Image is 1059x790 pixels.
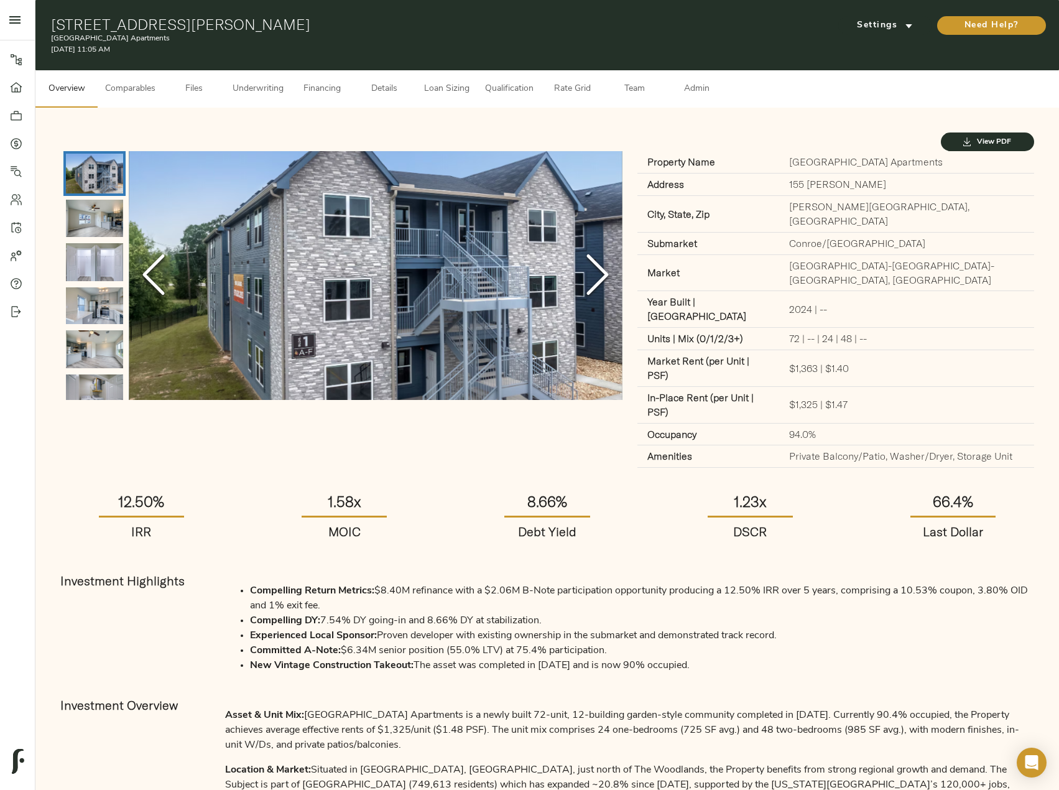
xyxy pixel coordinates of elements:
button: Go to Slide 3 [63,241,126,284]
img: Screenshot%202025-09-26%20101352.png [66,243,123,281]
th: In-Place Rent (per Unit | PSF) [637,386,780,423]
td: Private Balcony/Patio, Washer/Dryer, Storage Unit [779,445,1034,468]
span: Rate Grid [548,81,596,97]
button: Go to Slide 4 [63,285,126,327]
strong: 12.50% [118,492,164,511]
td: 94.0% [779,423,1034,445]
button: Go to Slide 5 [63,328,126,371]
table: asset overview [637,151,1035,468]
span: Details [361,81,408,97]
p: [DATE] 11:05 AM [51,44,713,55]
button: Previous Slide [129,207,178,345]
li: $8.40M refinance with a $2.06M B-Note participation opportunity producing a 12.50% IRR over 5 yea... [250,583,1034,613]
span: Underwriting [233,81,284,97]
strong: Location & Market: [225,765,311,775]
span: Team [611,81,658,97]
li: $6.34M senior position (55.0% LTV) at 75.4% participation. [250,643,1034,658]
span: Comparables [105,81,155,97]
strong: New Vintage Construction Takeout: [250,661,414,671]
th: Year Built | [GEOGRAPHIC_DATA] [637,291,780,328]
span: Admin [673,81,720,97]
td: 2024 | -- [779,291,1034,328]
img: Screenshot%202025-09-26%20101251.png [66,330,123,368]
img: Screenshot%202025-09-26%20101223.png [66,154,123,193]
button: Go to Slide 2 [63,197,126,239]
span: Loan Sizing [423,81,470,97]
img: logo [12,749,24,774]
th: City, State, Zip [637,196,780,233]
strong: Investment Highlights [60,573,185,588]
div: Open Intercom Messenger [1017,748,1047,778]
p: [GEOGRAPHIC_DATA] Apartments is a newly built 72-unit, 12-building garden-style community complet... [225,708,1034,753]
button: View PDF [941,132,1034,151]
th: Market Rent (per Unit | PSF) [637,350,780,387]
strong: IRR [131,524,151,539]
span: Settings [851,18,919,34]
th: Units | Mix (0/1/2/3+) [637,328,780,350]
img: Screenshot%202025-09-26%20101410.png [66,374,123,412]
span: Overview [43,81,90,97]
button: Go to Slide 6 [63,372,126,415]
li: The asset was completed in [DATE] and is now 90% occupied. [250,658,1034,673]
strong: 8.66% [527,492,567,511]
strong: Committed A-Note: [250,646,341,656]
strong: Compelling DY: [250,616,320,626]
span: Financing [298,81,346,97]
td: 72 | -- | 24 | 48 | -- [779,328,1034,350]
strong: Experienced Local Sponsor: [250,631,377,641]
span: Files [170,81,218,97]
strong: Compelling Return Metrics: [250,586,374,596]
td: $1,363 | $1.40 [779,350,1034,387]
img: Screenshot%202025-09-26%20101223.png [129,151,622,400]
li: 7.54% DY going-in and 8.66% DY at stabilization. [250,613,1034,628]
strong: 1.58x [328,492,361,511]
strong: 66.4% [933,492,973,511]
img: Screenshot%202025-09-26%20101256.png [66,200,123,237]
td: Conroe/[GEOGRAPHIC_DATA] [779,232,1034,254]
td: $1,325 | $1.47 [779,386,1034,423]
strong: MOIC [328,524,361,539]
p: [GEOGRAPHIC_DATA] Apartments [51,33,713,44]
th: Address [637,174,780,196]
img: Screenshot%202025-09-26%20101309.png [66,287,123,324]
span: Qualification [485,81,534,97]
th: Submarket [637,232,780,254]
strong: Investment Overview [60,697,178,713]
th: Property Name [637,151,780,173]
button: Go to Slide 1 [63,151,126,196]
span: View PDF [953,136,1022,149]
span: Need Help? [950,18,1034,34]
th: Occupancy [637,423,780,445]
strong: 1.23x [734,492,767,511]
button: Need Help? [937,16,1046,35]
div: Go to Slide 1 [129,151,622,400]
th: Market [637,254,780,291]
button: Next Slide [573,207,622,345]
td: 155 [PERSON_NAME] [779,174,1034,196]
td: [GEOGRAPHIC_DATA]-[GEOGRAPHIC_DATA]-[GEOGRAPHIC_DATA], [GEOGRAPHIC_DATA] [779,254,1034,291]
strong: DSCR [733,524,767,539]
strong: Debt Yield [518,524,576,539]
strong: Last Dollar [923,524,983,539]
button: Settings [838,16,932,35]
h1: [STREET_ADDRESS][PERSON_NAME] [51,16,713,33]
td: [PERSON_NAME][GEOGRAPHIC_DATA], [GEOGRAPHIC_DATA] [779,196,1034,233]
td: [GEOGRAPHIC_DATA] Apartments [779,151,1034,173]
strong: Asset & Unit Mix: [225,710,304,720]
th: Amenities [637,445,780,468]
li: Proven developer with existing ownership in the submarket and demonstrated track record. [250,628,1034,643]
